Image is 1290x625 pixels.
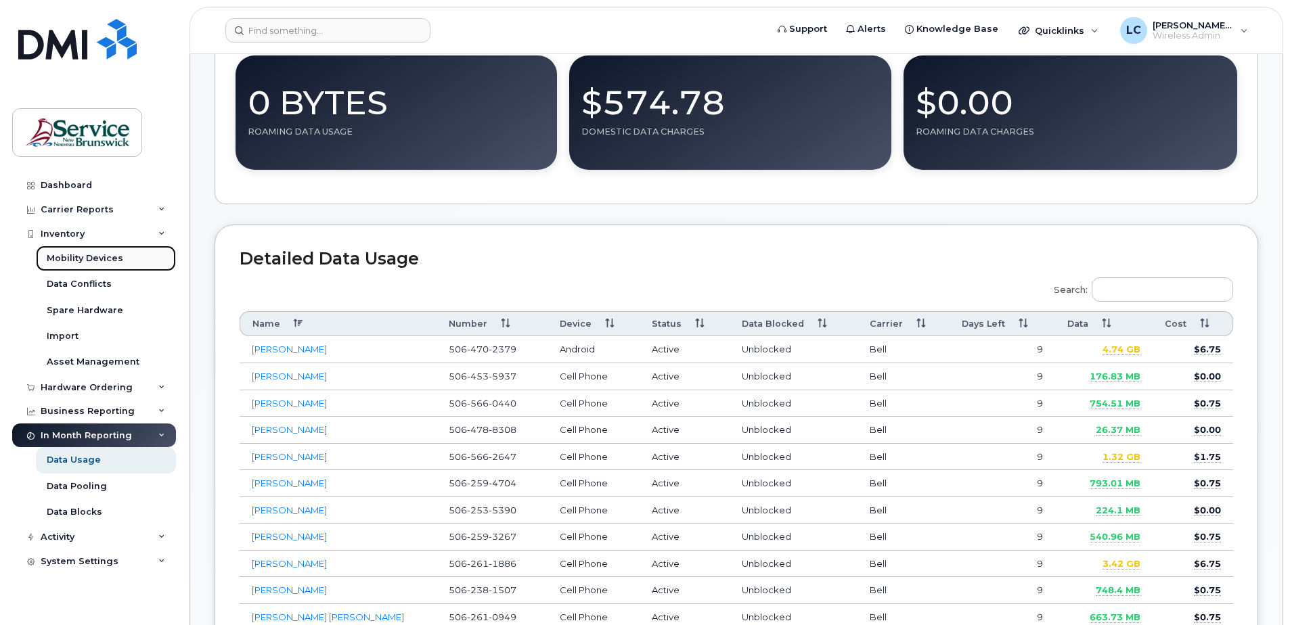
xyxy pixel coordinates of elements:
[449,505,516,515] span: 506
[548,497,640,524] td: Cell Phone
[730,390,858,417] td: Unblocked
[1194,398,1221,409] span: $0.75
[1009,17,1108,44] div: Quicklinks
[252,398,327,409] a: [PERSON_NAME]
[950,444,1055,471] td: 9
[858,444,950,471] td: Bell
[1090,478,1140,489] span: 793.01 MB
[950,551,1055,578] td: 9
[640,524,730,551] td: Active
[548,363,640,390] td: Cell Phone
[1126,22,1141,39] span: LC
[548,444,640,471] td: Cell Phone
[467,531,489,542] span: 259
[858,497,950,524] td: Bell
[1194,531,1221,542] span: $0.75
[730,311,858,336] th: Data Blocked: activate to sort column ascending
[1194,424,1221,436] span: $0.00
[730,470,858,497] td: Unblocked
[581,68,878,126] div: $574.78
[640,470,730,497] td: Active
[730,551,858,578] td: Unblocked
[449,398,516,409] span: 506
[449,531,516,542] span: 506
[467,371,489,381] span: 453
[240,311,437,336] th: Name: activate to sort column descending
[858,363,950,390] td: Bell
[225,18,430,43] input: Find something...
[489,478,516,488] span: 4704
[449,584,516,595] span: 506
[467,344,489,354] span: 470
[1194,584,1221,596] span: $0.75
[449,451,516,462] span: 506
[548,524,640,551] td: Cell Phone
[548,336,640,363] td: Android
[730,577,858,604] td: Unblocked
[548,551,640,578] td: Cell Phone
[1194,558,1221,570] span: $6.75
[1194,505,1221,516] span: $0.00
[858,390,950,417] td: Bell
[950,311,1055,336] th: Days Left: activate to sort column ascending
[437,311,548,336] th: Number: activate to sort column ascending
[950,417,1055,444] td: 9
[252,584,327,595] a: [PERSON_NAME]
[1045,269,1233,306] label: Search:
[1090,611,1140,623] span: 663.73 MB
[248,126,545,137] div: Roaming Data Usage
[1194,371,1221,382] span: $0.00
[730,336,858,363] td: Unblocked
[449,478,516,488] span: 506
[916,22,998,36] span: Knowledge Base
[489,611,516,622] span: 0949
[1153,311,1233,336] th: Cost: activate to sort column ascending
[730,444,858,471] td: Unblocked
[1092,277,1233,302] input: Search:
[730,497,858,524] td: Unblocked
[858,577,950,604] td: Bell
[449,344,516,354] span: 506
[1090,398,1140,409] span: 754.51 MB
[1194,451,1221,463] span: $1.75
[449,371,516,381] span: 506
[449,611,516,622] span: 506
[640,363,730,390] td: Active
[950,470,1055,497] td: 9
[1103,451,1140,463] span: 1.32 GB
[252,451,327,462] a: [PERSON_NAME]
[1194,611,1221,623] span: $0.75
[1096,584,1140,596] span: 748.4 MB
[640,551,730,578] td: Active
[489,584,516,595] span: 1507
[548,311,640,336] th: Device: activate to sort column ascending
[252,505,327,515] a: [PERSON_NAME]
[252,611,404,622] a: [PERSON_NAME] [PERSON_NAME]
[640,417,730,444] td: Active
[467,451,489,462] span: 566
[449,424,516,435] span: 506
[858,336,950,363] td: Bell
[489,344,516,354] span: 2379
[916,126,1225,137] div: Roaming Data Charges
[640,497,730,524] td: Active
[1153,30,1234,41] span: Wireless Admin
[916,68,1225,126] div: $0.00
[467,611,489,622] span: 261
[489,505,516,515] span: 5390
[640,336,730,363] td: Active
[1090,531,1140,542] span: 540.96 MB
[640,311,730,336] th: Status: activate to sort column ascending
[837,16,895,43] a: Alerts
[858,470,950,497] td: Bell
[248,68,545,126] div: 0 Bytes
[768,16,837,43] a: Support
[1103,558,1140,570] span: 3.42 GB
[1090,371,1140,382] span: 176.83 MB
[858,22,886,36] span: Alerts
[449,558,516,569] span: 506
[1111,17,1258,44] div: Lenentine, Carrie (EECD/EDPE)
[252,371,327,381] a: [PERSON_NAME]
[1153,20,1234,30] span: [PERSON_NAME] (EECD/EDPE)
[467,558,489,569] span: 261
